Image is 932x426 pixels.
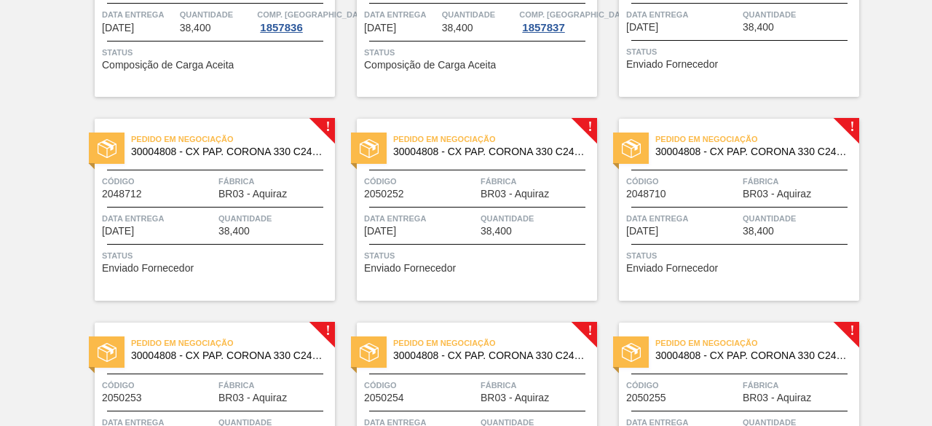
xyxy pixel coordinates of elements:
span: 2050255 [626,393,666,403]
span: Enviado Fornecedor [102,263,194,274]
span: 30004808 - CX PAP. CORONA 330 C24 WAVE [655,350,848,361]
span: Data Entrega [626,7,739,22]
span: 30004808 - CX PAP. CORONA 330 C24 WAVE [393,350,585,361]
span: Código [626,378,739,393]
a: !statusPedido em Negociação30004808 - CX PAP. CORONA 330 C24 WAVECódigo2050252FábricaBR03 - Aquir... [335,119,597,301]
span: Data Entrega [102,7,176,22]
span: Fábrica [481,378,593,393]
span: Enviado Fornecedor [364,263,456,274]
img: status [622,139,641,158]
span: 30004808 - CX PAP. CORONA 330 C24 WAVE [393,146,585,157]
span: 19/11/2025 [364,226,396,237]
span: 38,400 [743,22,774,33]
span: BR03 - Aquiraz [743,393,811,403]
img: status [98,139,116,158]
span: Pedido em Negociação [131,132,335,146]
div: 1857836 [257,22,305,33]
span: Quantidade [743,7,856,22]
span: Comp. Carga [519,7,632,22]
span: Status [626,44,856,59]
a: !statusPedido em Negociação30004808 - CX PAP. CORONA 330 C24 WAVECódigo2048710FábricaBR03 - Aquir... [597,119,859,301]
span: Código [364,378,477,393]
span: 15/11/2025 [364,23,396,33]
span: Fábrica [218,378,331,393]
span: Pedido em Negociação [655,336,859,350]
span: Quantidade [481,211,593,226]
span: Quantidade [743,211,856,226]
span: Data Entrega [626,211,739,226]
span: Composição de Carga Aceita [364,60,496,71]
span: 38,400 [743,226,774,237]
span: 14/11/2025 [102,23,134,33]
span: 38,400 [481,226,512,237]
span: Quantidade [442,7,516,22]
span: Pedido em Negociação [655,132,859,146]
span: Pedido em Negociação [393,336,597,350]
span: Data Entrega [364,211,477,226]
span: Fábrica [218,174,331,189]
a: Comp. [GEOGRAPHIC_DATA]1857837 [519,7,593,33]
span: 2050252 [364,189,404,200]
img: status [622,343,641,362]
span: BR03 - Aquiraz [743,189,811,200]
span: 18/11/2025 [102,226,134,237]
span: BR03 - Aquiraz [481,189,549,200]
a: Comp. [GEOGRAPHIC_DATA]1857836 [257,7,331,33]
span: 30004808 - CX PAP. CORONA 330 C24 WAVE [655,146,848,157]
img: status [98,343,116,362]
span: Enviado Fornecedor [626,263,718,274]
span: Status [102,248,331,263]
span: 2050254 [364,393,404,403]
span: Quantidade [218,211,331,226]
div: 1857837 [519,22,567,33]
span: Status [364,45,593,60]
span: Fábrica [743,378,856,393]
span: Data Entrega [102,211,215,226]
span: Código [626,174,739,189]
span: 2048712 [102,189,142,200]
span: Pedido em Negociação [131,336,335,350]
span: Quantidade [180,7,254,22]
span: 2048710 [626,189,666,200]
span: BR03 - Aquiraz [218,189,287,200]
span: Enviado Fornecedor [626,59,718,70]
span: 38,400 [180,23,211,33]
span: Fábrica [743,174,856,189]
img: status [360,343,379,362]
span: 38,400 [218,226,250,237]
span: Status [626,248,856,263]
span: 30004808 - CX PAP. CORONA 330 C24 WAVE [131,350,323,361]
span: 30004808 - CX PAP. CORONA 330 C24 WAVE [131,146,323,157]
a: !statusPedido em Negociação30004808 - CX PAP. CORONA 330 C24 WAVECódigo2048712FábricaBR03 - Aquir... [73,119,335,301]
span: Código [102,378,215,393]
span: Comp. Carga [257,7,370,22]
span: Status [364,248,593,263]
span: Pedido em Negociação [393,132,597,146]
span: Data Entrega [364,7,438,22]
span: 17/11/2025 [626,22,658,33]
span: Código [102,174,215,189]
span: 2050253 [102,393,142,403]
span: Status [102,45,331,60]
span: 38,400 [442,23,473,33]
span: BR03 - Aquiraz [481,393,549,403]
img: status [360,139,379,158]
span: Composição de Carga Aceita [102,60,234,71]
span: Fábrica [481,174,593,189]
span: 20/11/2025 [626,226,658,237]
span: Código [364,174,477,189]
span: BR03 - Aquiraz [218,393,287,403]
